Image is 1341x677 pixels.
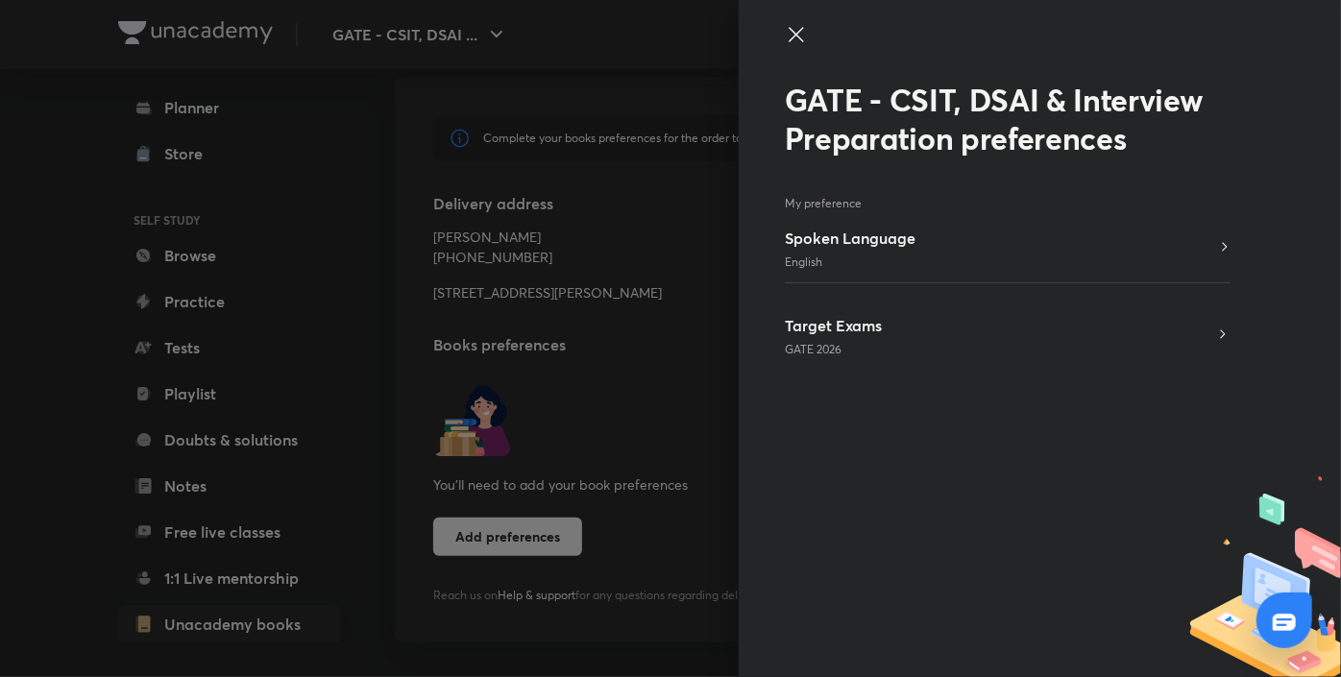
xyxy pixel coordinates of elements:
[785,227,915,250] h5: Spoken Language
[785,81,1231,157] h2: GATE - CSIT, DSAI & Interview Preparation preferences
[785,314,882,337] h5: Target Exams
[1139,475,1341,677] img: pref-image
[785,341,882,358] p: GATE 2026
[785,196,1231,211] p: My preference
[785,254,915,271] p: English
